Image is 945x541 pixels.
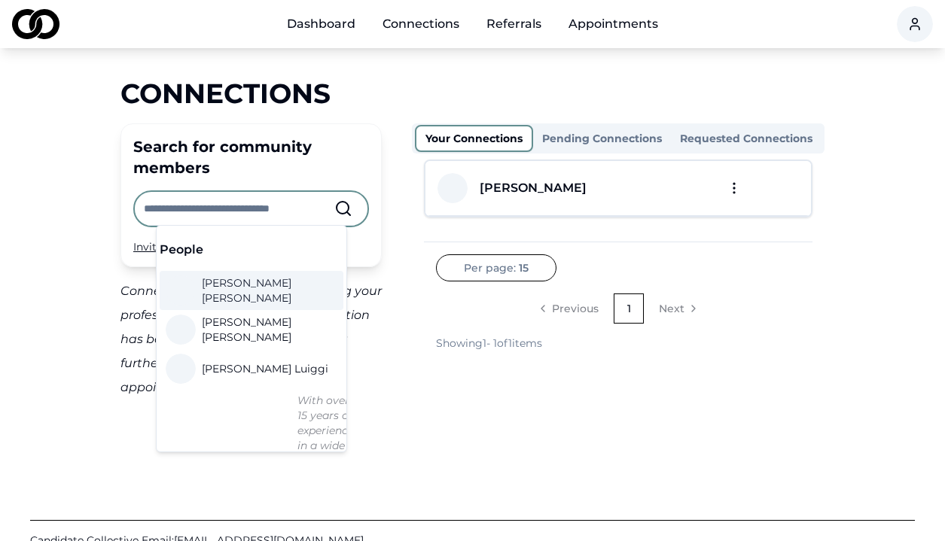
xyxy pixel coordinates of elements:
span: 15 [519,260,529,275]
div: Search for community members [133,136,369,178]
a: Appointments [556,9,670,39]
span: [PERSON_NAME] [PERSON_NAME] [202,275,331,305]
a: [PERSON_NAME] [468,179,587,197]
button: Your Connections [415,125,533,152]
a: [PERSON_NAME] [PERSON_NAME] [166,315,337,345]
button: Requested Connections [671,126,822,150]
div: Showing 1 - 1 of 1 items [436,336,542,351]
a: Referrals [474,9,553,39]
div: [PERSON_NAME] [480,179,587,197]
span: [PERSON_NAME] Luiggi [202,361,328,376]
a: Dashboard [275,9,367,39]
button: Per page:15 [436,254,556,281]
a: 1 [614,293,644,324]
div: People [160,241,343,259]
img: logo [12,9,59,39]
a: [PERSON_NAME] Luiggi [166,354,334,384]
div: Connections are essential for growing your professional network. Once a connection has been appro... [120,279,382,400]
button: Pending Connections [533,126,671,150]
nav: Main [275,9,670,39]
span: [PERSON_NAME] [PERSON_NAME] [202,315,331,345]
a: Connections [370,9,471,39]
nav: pagination [436,293,800,324]
div: Suggestions [157,226,346,451]
a: [PERSON_NAME] [PERSON_NAME] [166,275,337,305]
div: Connections [120,78,825,108]
div: Invite your peers and colleagues → [133,239,369,254]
